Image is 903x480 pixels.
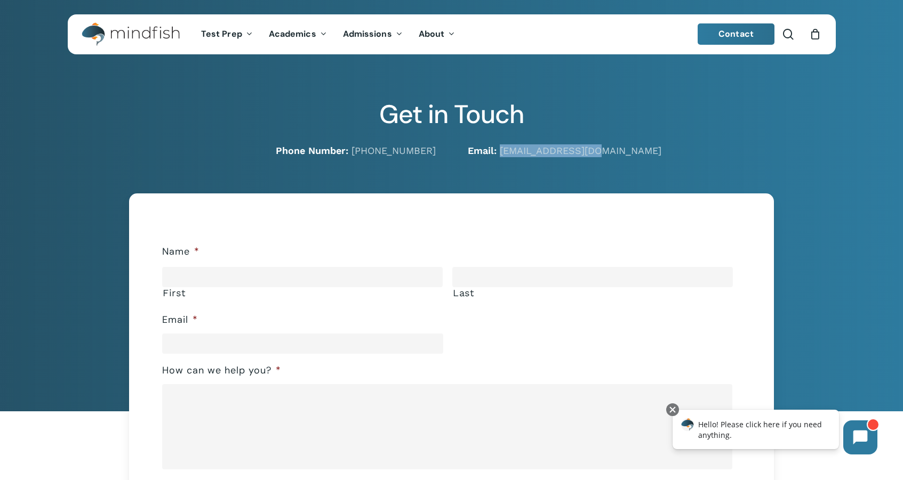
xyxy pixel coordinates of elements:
span: Academics [269,28,316,39]
span: About [419,28,445,39]
a: Cart [810,28,821,40]
span: Test Prep [201,28,242,39]
a: Admissions [335,30,411,39]
a: About [411,30,464,39]
label: How can we help you? [162,364,281,377]
a: [EMAIL_ADDRESS][DOMAIN_NAME] [500,145,661,156]
a: Test Prep [193,30,261,39]
label: Email [162,314,198,326]
label: Last [453,288,733,298]
header: Main Menu [68,14,836,54]
nav: Main Menu [193,14,463,54]
span: Admissions [343,28,392,39]
span: Contact [718,28,754,39]
label: Name [162,246,199,258]
strong: Phone Number: [276,145,348,156]
strong: Email: [468,145,497,156]
h2: Get in Touch [68,99,836,130]
a: [PHONE_NUMBER] [351,145,436,156]
iframe: Chatbot [661,401,888,465]
a: Contact [698,23,774,45]
label: First [163,288,443,298]
a: Academics [261,30,335,39]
